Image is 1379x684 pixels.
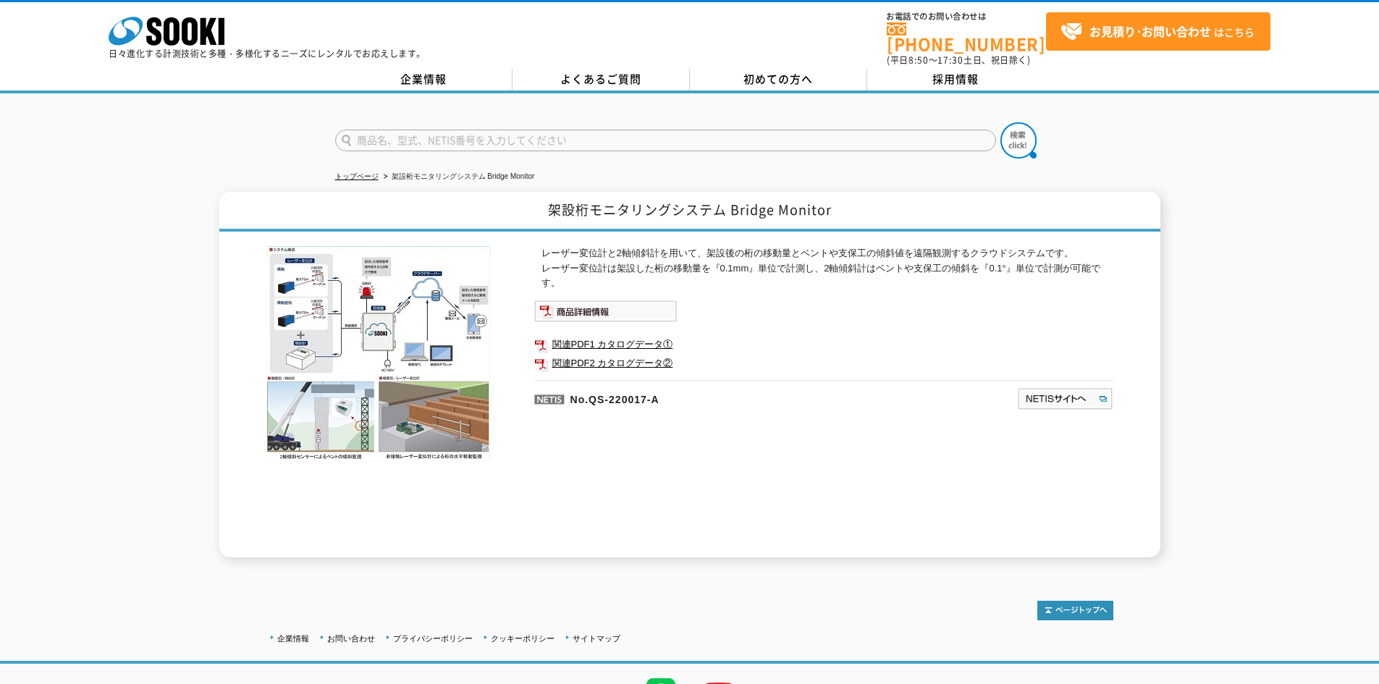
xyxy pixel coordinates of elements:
[327,634,375,643] a: お問い合わせ
[491,634,554,643] a: クッキーポリシー
[887,12,1046,21] span: お電話でのお問い合わせは
[335,130,996,151] input: 商品名、型式、NETIS番号を入力してください
[219,192,1160,232] h1: 架設桁モニタリングシステム Bridge Monitor
[541,246,1113,291] p: レーザー変位計と2軸傾斜計を用いて、架設後の桁の移動量とベントや支保工の傾斜値を遠隔観測するクラウドシステムです。 レーザー変位計は架設した桁の移動量を『0.1mm』単位で計測し、2軸傾斜計はベ...
[335,69,513,90] a: 企業情報
[534,300,677,322] img: 商品詳細情報システム
[393,634,473,643] a: プライバシーポリシー
[1060,21,1254,43] span: はこちら
[908,54,929,67] span: 8:50
[266,246,491,460] img: 架設桁モニタリングシステム Bridge Monitor
[109,49,426,58] p: 日々進化する計測技術と多種・多様化するニーズにレンタルでお応えします。
[690,69,867,90] a: 初めての方へ
[534,354,1113,373] a: 関連PDF2 カタログデータ②
[937,54,963,67] span: 17:30
[1037,601,1113,620] img: トップページへ
[1089,22,1211,40] strong: お見積り･お問い合わせ
[573,634,620,643] a: サイトマップ
[887,54,1030,67] span: (平日 ～ 土日、祝日除く)
[534,308,677,319] a: 商品詳細情報システム
[867,69,1045,90] a: 採用情報
[534,380,877,415] p: No.QS-220017-A
[743,71,813,87] span: 初めての方へ
[1046,12,1270,51] a: お見積り･お問い合わせはこちら
[534,335,1113,354] a: 関連PDF1 カタログデータ①
[335,172,379,180] a: トップページ
[513,69,690,90] a: よくあるご質問
[887,22,1046,52] a: [PHONE_NUMBER]
[277,634,309,643] a: 企業情報
[1000,122,1037,159] img: btn_search.png
[381,169,535,185] li: 架設桁モニタリングシステム Bridge Monitor
[1017,387,1113,410] img: NETISサイトへ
